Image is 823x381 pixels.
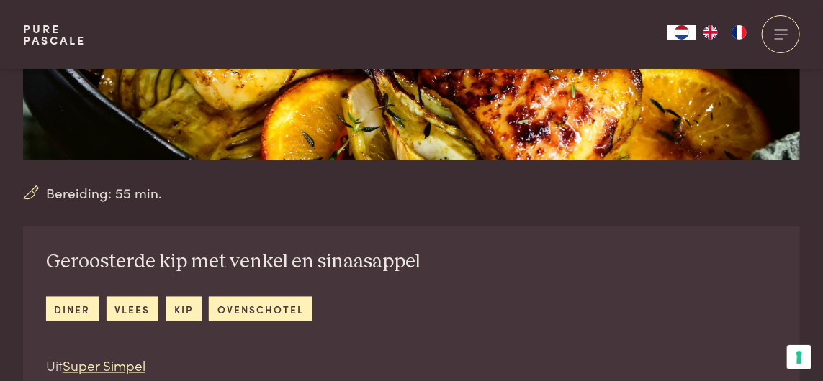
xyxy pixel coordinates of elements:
a: Super Simpel [63,355,145,375]
a: FR [725,25,754,40]
ul: Language list [696,25,754,40]
h2: Geroosterde kip met venkel en sinaasappel [46,249,421,275]
button: Uw voorkeuren voor toestemming voor trackingtechnologieën [787,345,811,369]
aside: Language selected: Nederlands [667,25,754,40]
a: ovenschotel [209,297,312,321]
a: kip [166,297,202,321]
span: Bereiding: 55 min. [47,183,163,203]
a: EN [696,25,725,40]
a: vlees [107,297,158,321]
a: diner [46,297,99,321]
p: Uit [46,355,421,376]
div: Language [667,25,696,40]
a: NL [667,25,696,40]
a: PurePascale [23,23,86,46]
